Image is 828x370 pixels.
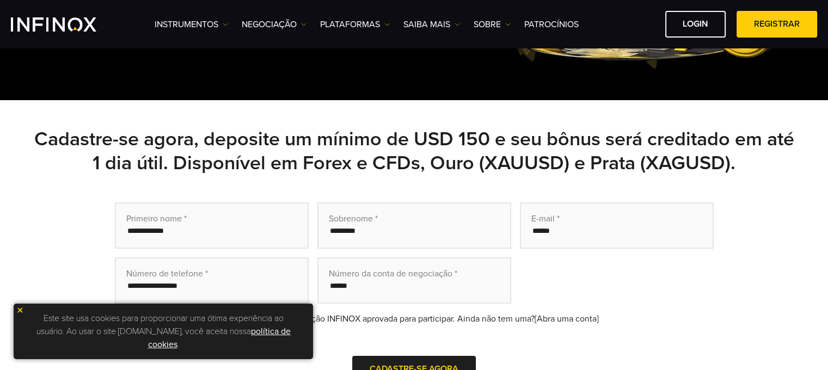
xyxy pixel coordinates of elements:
[11,17,122,32] a: INFINOX Logo
[665,11,726,38] a: Login
[320,18,390,31] a: PLATAFORMAS
[19,309,308,354] p: Este site usa cookies para proporcionar uma ótima experiência ao usuário. Ao usar o site [DOMAIN_...
[474,18,511,31] a: SOBRE
[403,18,460,31] a: Saiba mais
[242,18,306,31] a: NEGOCIAÇÃO
[33,127,795,175] h2: Cadastre-se agora, deposite um mínimo de USD 150 e seu bônus será creditado em até 1 dia útil. Di...
[535,313,599,324] a: [Abra uma conta]
[115,312,714,325] div: Observação: você precisa ter uma conta de negociação INFINOX aprovada para participar. Ainda não ...
[524,18,579,31] a: Patrocínios
[155,18,228,31] a: Instrumentos
[737,11,817,38] a: Registrar
[16,306,24,314] img: yellow close icon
